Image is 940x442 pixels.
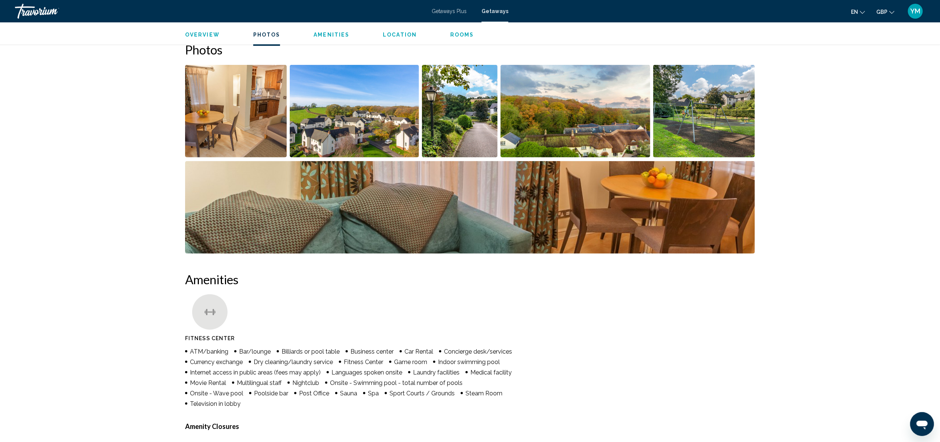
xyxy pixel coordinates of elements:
span: Fitness Center [344,358,383,366]
span: Bar/lounge [239,348,271,355]
span: Onsite - Wave pool [190,390,243,397]
span: Nightclub [292,379,319,386]
span: Internet access in public areas (fees may apply) [190,369,321,376]
span: Post Office [299,390,329,397]
span: YM [911,7,921,15]
span: Dry cleaning/laundry service [254,358,333,366]
span: Onsite - Swimming pool - total number of pools [330,379,463,386]
span: GBP [876,9,887,15]
span: Spa [368,390,379,397]
span: Rooms [450,32,474,38]
button: Open full-screen image slider [185,65,287,158]
span: Game room [394,358,427,366]
span: Amenities [314,32,349,38]
button: Change language [851,6,865,17]
span: Indoor swimming pool [438,358,500,366]
h2: Amenities [185,272,755,287]
button: User Menu [906,3,925,19]
span: ATM/banking [190,348,228,355]
button: Open full-screen image slider [185,161,755,254]
button: Open full-screen image slider [501,65,651,158]
span: Medical facility [470,369,512,376]
span: Laundry facilities [413,369,460,376]
h4: Amenity Closures [185,422,755,430]
span: Multilingual staff [237,379,282,386]
iframe: Кнопка для запуску вікна повідомлень [910,412,934,436]
button: Location [383,31,417,38]
button: Overview [185,31,220,38]
button: Open full-screen image slider [290,65,419,158]
a: Getaways Plus [432,8,467,14]
button: Open full-screen image slider [422,65,498,158]
span: Steam Room [466,390,502,397]
span: Sport Courts / Grounds [390,390,455,397]
span: Sauna [340,390,357,397]
span: Fitness Center [185,335,235,341]
span: en [851,9,858,15]
button: Open full-screen image slider [653,65,755,158]
a: Getaways [482,8,508,14]
button: Photos [253,31,280,38]
span: Movie Rental [190,379,226,386]
span: Languages spoken onsite [331,369,402,376]
span: Business center [350,348,394,355]
a: Travorium [15,4,424,19]
button: Rooms [450,31,474,38]
span: Location [383,32,417,38]
span: Concierge desk/services [444,348,512,355]
button: Change currency [876,6,895,17]
span: Currency exchange [190,358,243,366]
span: Car Rental [404,348,433,355]
span: Billiards or pool table [282,348,340,355]
span: Overview [185,32,220,38]
span: Television in lobby [190,400,241,407]
span: Poolside bar [254,390,288,397]
button: Amenities [314,31,349,38]
h2: Photos [185,42,755,57]
span: Photos [253,32,280,38]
